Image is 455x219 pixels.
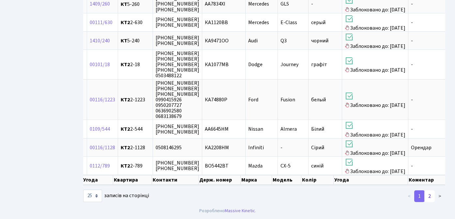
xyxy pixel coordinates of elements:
[121,125,130,133] b: КТ2
[156,144,182,151] span: 0508146295
[248,144,264,151] span: Infiniti
[156,80,199,120] span: [PHONE_NUMBER] [PHONE_NUMBER] [PHONE_NUMBER] 0990415926 0950207727 0636902580 0683138679
[121,145,150,150] span: 2-1128
[199,175,240,185] th: Держ. номер
[411,37,413,44] span: -
[205,1,225,8] span: AA7834XI
[156,16,199,29] span: [PHONE_NUMBER] [PHONE_NUMBER]
[345,32,405,50] span: Заблоковано до: [DATE]
[90,96,115,103] a: 00116/1223
[248,125,263,133] span: Nissan
[334,175,408,185] th: Угода
[311,162,324,169] span: синій
[90,125,110,133] a: 0109/544
[311,1,313,8] span: -
[424,190,435,202] a: 2
[241,175,272,185] th: Марка
[301,175,334,185] th: Колір
[205,125,229,133] span: AA6645HM
[121,163,150,168] span: 2-789
[90,162,110,169] a: 0112/789
[90,144,115,151] a: 00116/1128
[156,123,199,136] span: [PHONE_NUMBER] [PHONE_NUMBER]
[311,125,324,133] span: Білий
[311,19,326,26] span: серый
[225,207,255,214] a: Massive Kinetic
[345,121,405,138] span: Заблоковано до: [DATE]
[248,37,258,44] span: Audi
[121,162,130,169] b: КТ2
[205,96,227,103] span: КА74880Р
[411,19,413,26] span: -
[281,19,297,26] span: E-Class
[90,61,110,68] a: 00101/18
[205,162,229,169] span: ВО5442ВТ
[121,2,150,7] span: 5-260
[411,96,413,103] span: -
[121,126,150,132] span: 2-544
[121,1,127,8] b: КТ
[121,20,150,25] span: 2-630
[345,91,405,109] span: Заблоковано до: [DATE]
[272,175,301,185] th: Модель
[434,190,445,202] a: >
[205,61,229,68] span: КА1077МВ
[205,144,229,151] span: КА2208НМ
[156,34,199,47] span: [PHONE_NUMBER] [PHONE_NUMBER]
[121,37,127,44] b: КТ
[281,1,289,8] span: GLS
[156,159,199,172] span: [PHONE_NUMBER] [PHONE_NUMBER]
[311,61,327,68] span: графіт
[152,175,199,185] th: Контакти
[311,37,328,44] span: чорний
[121,144,130,151] b: КТ2
[311,144,324,151] span: Сірий
[121,62,150,67] span: 2-18
[414,190,425,202] a: 1
[90,37,110,44] a: 1410/240
[248,1,269,8] span: Mercedes
[121,61,130,68] b: КТ2
[311,96,326,103] span: белый
[248,96,258,103] span: Ford
[156,50,199,79] span: [PHONE_NUMBER] [PHONE_NUMBER] [PHONE_NUMBER] [PHONE_NUMBER] 0503488122
[248,19,269,26] span: Mercedes
[281,125,297,133] span: Almera
[205,37,229,44] span: КА9471ОО
[113,175,152,185] th: Квартира
[345,139,405,157] span: Заблоковано до: [DATE]
[248,61,263,68] span: Dodge
[248,162,263,169] span: Mazda
[281,162,291,169] span: CX-5
[411,61,413,68] span: -
[121,97,150,102] span: 2-1223
[411,1,413,8] span: -
[281,37,287,44] span: Q3
[90,1,110,8] a: 1409/260
[121,38,150,43] span: 5-240
[83,190,149,202] label: записів на сторінці
[121,19,130,26] b: КТ2
[281,96,295,103] span: Fusion
[199,207,256,214] div: Розроблено .
[83,175,113,185] th: Угода
[411,144,432,151] span: Орендар
[90,19,113,26] a: 00111/630
[345,14,405,32] span: Заблоковано до: [DATE]
[281,61,298,68] span: Journey
[345,157,405,175] span: Заблоковано до: [DATE]
[121,96,130,103] b: КТ2
[205,19,228,26] span: КА1120ВВ
[411,125,413,133] span: -
[411,162,413,169] span: -
[281,144,282,151] span: -
[345,56,405,74] span: Заблоковано до: [DATE]
[83,190,102,202] select: записів на сторінці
